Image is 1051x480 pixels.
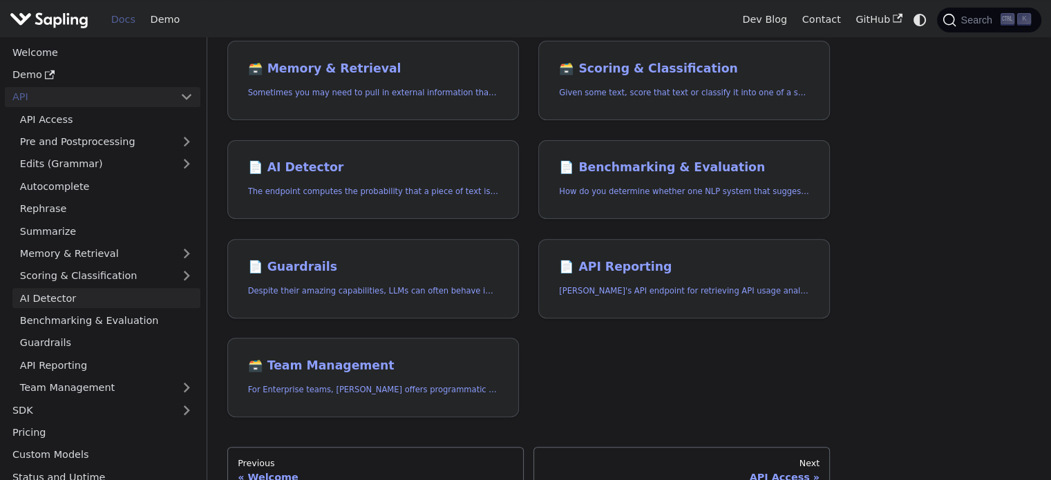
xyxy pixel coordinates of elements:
[12,355,200,375] a: API Reporting
[559,86,809,99] p: Given some text, score that text or classify it into one of a set of pre-specified categories.
[559,61,809,77] h2: Scoring & Classification
[248,185,498,198] p: The endpoint computes the probability that a piece of text is AI-generated,
[735,9,794,30] a: Dev Blog
[227,140,519,220] a: 📄️ AI DetectorThe endpoint computes the probability that a piece of text is AI-generated,
[559,285,809,298] p: Sapling's API endpoint for retrieving API usage analytics.
[10,10,88,30] img: Sapling.ai
[5,400,173,420] a: SDK
[538,41,830,120] a: 🗃️ Scoring & ClassificationGiven some text, score that text or classify it into one of a set of p...
[5,42,200,62] a: Welcome
[248,160,498,175] h2: AI Detector
[227,338,519,417] a: 🗃️ Team ManagementFor Enterprise teams, [PERSON_NAME] offers programmatic team provisioning and m...
[538,140,830,220] a: 📄️ Benchmarking & EvaluationHow do you determine whether one NLP system that suggests edits
[143,9,187,30] a: Demo
[5,87,173,107] a: API
[559,185,809,198] p: How do you determine whether one NLP system that suggests edits
[173,87,200,107] button: Collapse sidebar category 'API'
[248,61,498,77] h2: Memory & Retrieval
[12,109,200,129] a: API Access
[848,9,909,30] a: GitHub
[12,266,200,286] a: Scoring & Classification
[12,333,200,353] a: Guardrails
[248,86,498,99] p: Sometimes you may need to pull in external information that doesn't fit in the context size of an...
[12,154,200,174] a: Edits (Grammar)
[104,9,143,30] a: Docs
[5,65,200,85] a: Demo
[10,10,93,30] a: Sapling.ai
[12,288,200,308] a: AI Detector
[12,311,200,331] a: Benchmarking & Evaluation
[545,458,820,469] div: Next
[227,239,519,318] a: 📄️ GuardrailsDespite their amazing capabilities, LLMs can often behave in undesired
[910,10,930,30] button: Switch between dark and light mode (currently system mode)
[1017,13,1031,26] kbd: K
[173,400,200,420] button: Expand sidebar category 'SDK'
[795,9,849,30] a: Contact
[248,260,498,275] h2: Guardrails
[937,8,1041,32] button: Search (Ctrl+K)
[5,445,200,465] a: Custom Models
[12,199,200,219] a: Rephrase
[12,378,200,398] a: Team Management
[12,132,200,152] a: Pre and Postprocessing
[12,176,200,196] a: Autocomplete
[248,285,498,298] p: Despite their amazing capabilities, LLMs can often behave in undesired
[956,15,1001,26] span: Search
[538,239,830,318] a: 📄️ API Reporting[PERSON_NAME]'s API endpoint for retrieving API usage analytics.
[238,458,513,469] div: Previous
[248,358,498,374] h2: Team Management
[248,383,498,396] p: For Enterprise teams, Sapling offers programmatic team provisioning and management.
[227,41,519,120] a: 🗃️ Memory & RetrievalSometimes you may need to pull in external information that doesn't fit in t...
[12,244,200,264] a: Memory & Retrieval
[559,260,809,275] h2: API Reporting
[5,423,200,443] a: Pricing
[12,221,200,241] a: Summarize
[559,160,809,175] h2: Benchmarking & Evaluation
